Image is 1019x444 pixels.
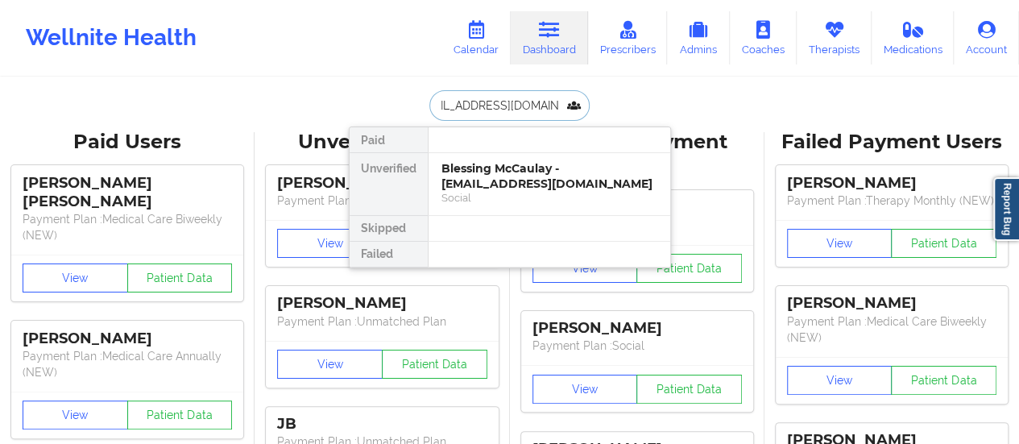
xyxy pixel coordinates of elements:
[954,11,1019,64] a: Account
[350,216,428,242] div: Skipped
[277,174,487,193] div: [PERSON_NAME]
[277,350,383,379] button: View
[787,193,996,209] p: Payment Plan : Therapy Monthly (NEW)
[23,330,232,348] div: [PERSON_NAME]
[797,11,872,64] a: Therapists
[993,177,1019,241] a: Report Bug
[532,338,742,354] p: Payment Plan : Social
[588,11,668,64] a: Prescribers
[277,193,487,209] p: Payment Plan : Unmatched Plan
[667,11,730,64] a: Admins
[277,294,487,313] div: [PERSON_NAME]
[636,375,742,404] button: Patient Data
[441,161,657,191] div: Blessing McCaulay - [EMAIL_ADDRESS][DOMAIN_NAME]
[787,174,996,193] div: [PERSON_NAME]
[23,263,128,293] button: View
[23,211,232,243] p: Payment Plan : Medical Care Biweekly (NEW)
[127,263,233,293] button: Patient Data
[872,11,955,64] a: Medications
[776,130,1008,155] div: Failed Payment Users
[23,400,128,429] button: View
[266,130,498,155] div: Unverified Users
[23,174,232,211] div: [PERSON_NAME] [PERSON_NAME]
[350,127,428,153] div: Paid
[532,319,742,338] div: [PERSON_NAME]
[277,415,487,434] div: JB
[277,229,383,258] button: View
[532,375,638,404] button: View
[891,366,996,395] button: Patient Data
[730,11,797,64] a: Coaches
[441,11,511,64] a: Calendar
[127,400,233,429] button: Patient Data
[11,130,243,155] div: Paid Users
[787,294,996,313] div: [PERSON_NAME]
[891,229,996,258] button: Patient Data
[511,11,588,64] a: Dashboard
[787,313,996,346] p: Payment Plan : Medical Care Biweekly (NEW)
[23,348,232,380] p: Payment Plan : Medical Care Annually (NEW)
[350,153,428,216] div: Unverified
[350,242,428,268] div: Failed
[441,191,657,205] div: Social
[787,366,893,395] button: View
[277,313,487,330] p: Payment Plan : Unmatched Plan
[532,254,638,283] button: View
[382,350,487,379] button: Patient Data
[787,229,893,258] button: View
[636,254,742,283] button: Patient Data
